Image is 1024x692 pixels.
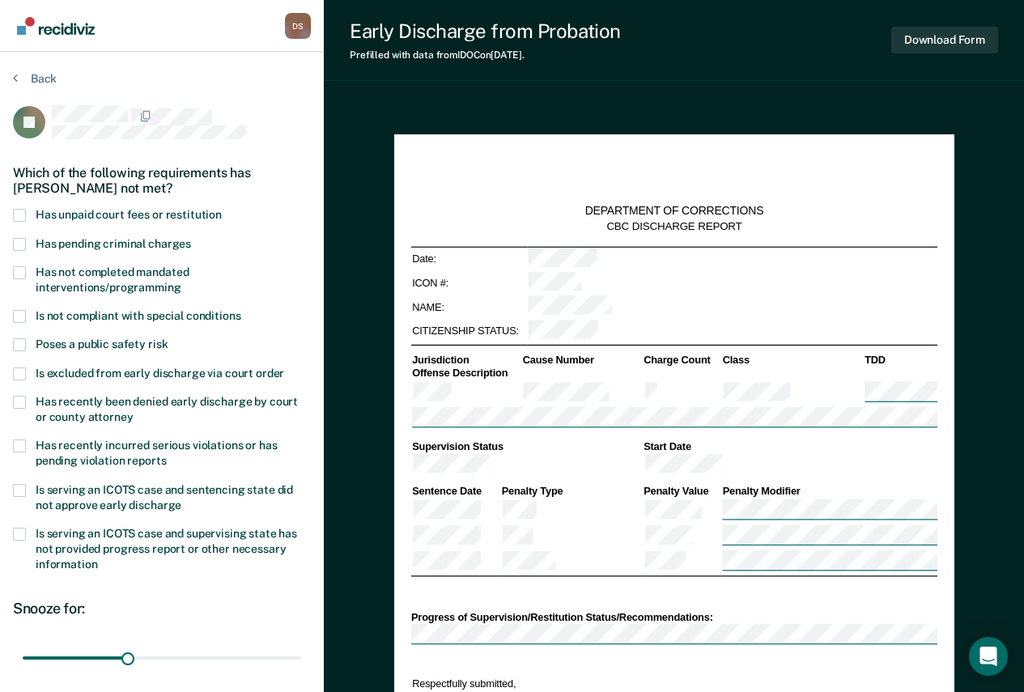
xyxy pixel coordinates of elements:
span: Has recently incurred serious violations or has pending violation reports [36,439,277,467]
td: NAME: [410,295,526,320]
th: Penalty Type [500,485,643,499]
div: CBC DISCHARGE REPORT [606,219,741,233]
th: Charge Count [642,354,720,367]
div: D S [285,13,311,39]
span: Is serving an ICOTS case and sentencing state did not approve early discharge [36,483,293,512]
span: Is not compliant with special conditions [36,309,240,322]
td: Respectfully submitted, [410,676,663,691]
span: Has recently been denied early discharge by court or county attorney [36,395,298,423]
th: TDD [863,354,937,367]
div: Snooze for: [13,600,311,618]
div: Open Intercom Messenger [969,637,1008,676]
span: Poses a public safety risk [36,338,168,350]
div: Early Discharge from Probation [350,19,621,43]
th: Sentence Date [410,485,500,499]
td: CITIZENSHIP STATUS: [410,319,526,343]
th: Class [721,354,864,367]
th: Cause Number [521,354,642,367]
th: Start Date [642,439,937,453]
span: Has pending criminal charges [36,237,191,250]
span: Has unpaid court fees or restitution [36,208,222,221]
th: Penalty Value [642,485,720,499]
span: Is serving an ICOTS case and supervising state has not provided progress report or other necessar... [36,527,297,571]
th: Jurisdiction [410,354,521,367]
button: Download Form [891,27,998,53]
td: Date: [410,247,526,271]
th: Offense Description [410,367,521,380]
div: Prefilled with data from IDOC on [DATE] . [350,49,621,61]
span: Is excluded from early discharge via court order [36,367,284,380]
button: Back [13,71,57,86]
img: Recidiviz [17,17,95,35]
div: Which of the following requirements has [PERSON_NAME] not met? [13,152,311,209]
div: DEPARTMENT OF CORRECTIONS [584,204,763,219]
td: ICON #: [410,271,526,295]
th: Penalty Modifier [721,485,937,499]
button: Profile dropdown button [285,13,311,39]
th: Supervision Status [410,439,642,453]
span: Has not completed mandated interventions/programming [36,265,189,294]
div: Progress of Supervision/Restitution Status/Recommendations: [410,610,937,624]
